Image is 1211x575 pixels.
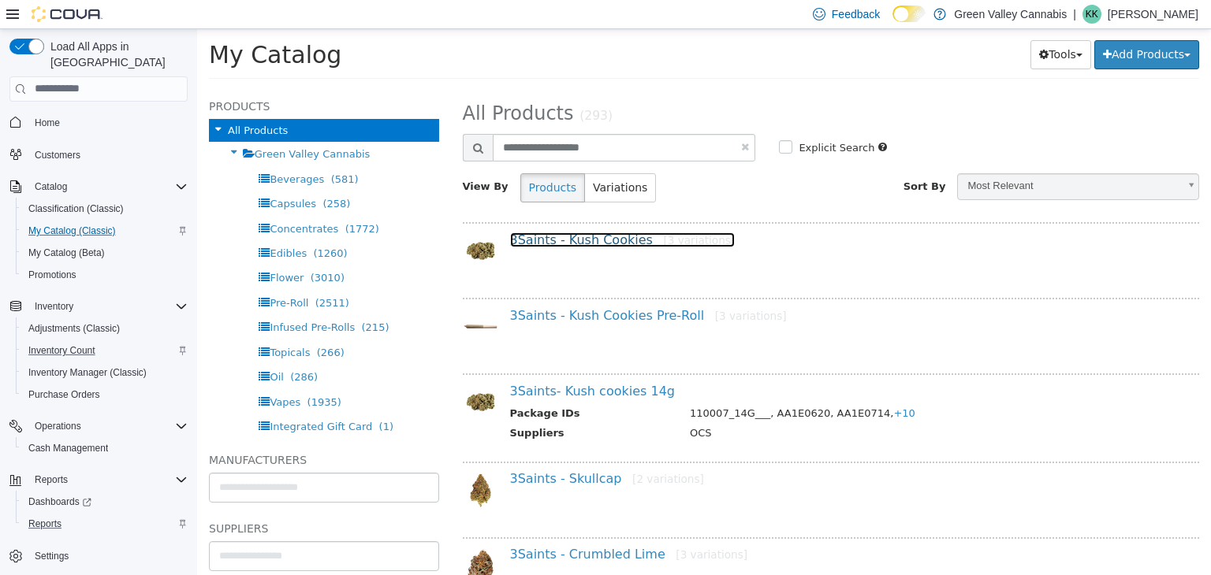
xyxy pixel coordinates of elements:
[22,385,188,404] span: Purchase Orders
[73,268,111,280] span: Pre-Roll
[44,39,188,70] span: Load All Apps in [GEOGRAPHIC_DATA]
[16,317,194,339] button: Adjustments (Classic)
[3,143,194,166] button: Customers
[22,265,188,284] span: Promotions
[28,417,88,436] button: Operations
[73,194,141,206] span: Concentrates
[116,218,150,230] span: (1260)
[22,319,188,338] span: Adjustments (Classic)
[28,113,188,132] span: Home
[892,22,893,23] span: Dark Mode
[35,180,67,193] span: Catalog
[35,473,68,486] span: Reports
[3,111,194,134] button: Home
[16,384,194,406] button: Purchase Orders
[22,514,68,533] a: Reports
[22,363,153,382] a: Inventory Manager (Classic)
[16,264,194,286] button: Promotions
[28,113,66,132] a: Home
[28,224,116,237] span: My Catalog (Classic)
[266,204,301,239] img: 150
[73,342,86,354] span: Oil
[706,151,749,163] span: Sort By
[12,421,242,440] h5: Manufacturers
[22,243,111,262] a: My Catalog (Beta)
[73,243,106,254] span: Flower
[3,295,194,317] button: Inventory
[73,367,103,379] span: Vapes
[28,546,188,566] span: Settings
[1073,5,1076,24] p: |
[114,243,147,254] span: (3010)
[35,420,81,432] span: Operations
[313,354,478,369] a: 3Saints- Kush cookies 14g
[28,470,74,489] button: Reports
[28,417,188,436] span: Operations
[28,388,100,401] span: Purchase Orders
[466,205,538,217] small: [3 variations]
[22,243,188,262] span: My Catalog (Beta)
[182,391,196,403] span: (1)
[323,144,388,173] button: Products
[32,6,102,22] img: Cova
[16,198,194,220] button: Classification (Classic)
[266,280,301,315] img: 150
[760,144,1002,171] a: Most Relevant
[897,11,1002,40] button: Add Products
[16,242,194,264] button: My Catalog (Beta)
[73,169,119,180] span: Capsules
[28,177,73,196] button: Catalog
[31,95,91,107] span: All Products
[22,341,188,360] span: Inventory Count
[28,547,75,566] a: Settings
[120,317,147,329] span: (266)
[22,319,126,338] a: Adjustments (Classic)
[28,145,188,165] span: Customers
[16,437,194,459] button: Cash Management
[28,202,124,215] span: Classification (Classic)
[761,145,981,169] span: Most Relevant
[28,517,61,530] span: Reports
[22,341,102,360] a: Inventory Count
[22,199,188,218] span: Classification (Classic)
[28,177,188,196] span: Catalog
[73,292,158,304] span: Infused Pre-Rolls
[73,218,110,230] span: Edibles
[313,203,538,218] a: 3Saints - Kush Cookies[3 variations]
[266,355,301,391] img: 150
[16,339,194,362] button: Inventory Count
[22,439,188,458] span: Cash Management
[598,111,677,127] label: Explicit Search
[833,11,894,40] button: Tools
[1108,5,1198,24] p: [PERSON_NAME]
[16,362,194,384] button: Inventory Manager (Classic)
[12,490,242,509] h5: Suppliers
[1082,5,1101,24] div: Katie Kerr
[22,514,188,533] span: Reports
[479,519,550,532] small: [3 variations]
[134,144,162,156] span: (581)
[28,366,147,379] span: Inventory Manager (Classic)
[118,268,152,280] span: (2511)
[3,469,194,491] button: Reports
[58,119,173,131] span: Green Valley Cannabis
[3,415,194,437] button: Operations
[28,322,120,335] span: Adjustments (Classic)
[35,550,69,562] span: Settings
[12,68,242,87] h5: Products
[266,151,311,163] span: View By
[3,544,194,567] button: Settings
[16,513,194,535] button: Reports
[22,265,83,284] a: Promotions
[1086,5,1098,24] span: KK
[892,6,926,22] input: Dark Mode
[73,317,113,329] span: Topicals
[28,297,80,316] button: Inventory
[313,517,551,532] a: 3Saints - Crumbled Lime[3 variations]
[493,378,718,390] span: 110007_14G___, AA1E0620, AA1E0714,
[16,220,194,242] button: My Catalog (Classic)
[22,385,106,404] a: Purchase Orders
[313,279,590,294] a: 3Saints - Kush Cookies Pre-Roll[3 variations]
[28,269,76,281] span: Promotions
[93,342,121,354] span: (286)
